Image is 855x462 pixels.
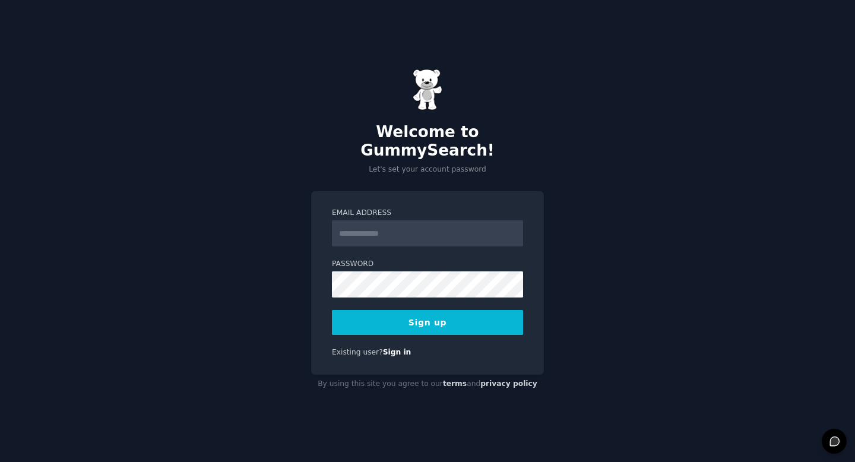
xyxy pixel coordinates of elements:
[443,379,467,388] a: terms
[332,310,523,335] button: Sign up
[480,379,537,388] a: privacy policy
[311,164,544,175] p: Let's set your account password
[413,69,442,110] img: Gummy Bear
[383,348,411,356] a: Sign in
[332,259,523,270] label: Password
[332,348,383,356] span: Existing user?
[311,375,544,394] div: By using this site you agree to our and
[332,208,523,219] label: Email Address
[311,123,544,160] h2: Welcome to GummySearch!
